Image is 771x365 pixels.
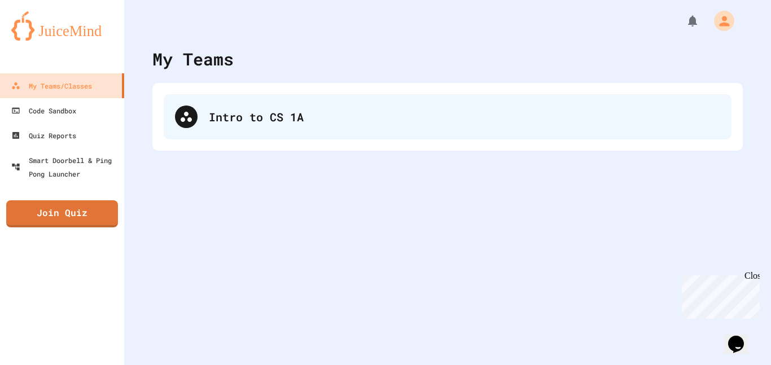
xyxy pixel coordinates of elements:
[11,129,76,142] div: Quiz Reports
[11,104,76,117] div: Code Sandbox
[5,5,78,72] div: Chat with us now!Close
[164,94,731,139] div: Intro to CS 1A
[724,320,760,354] iframe: chat widget
[665,11,702,30] div: My Notifications
[11,153,120,181] div: Smart Doorbell & Ping Pong Launcher
[152,46,234,72] div: My Teams
[702,8,737,34] div: My Account
[11,79,92,93] div: My Teams/Classes
[677,271,760,319] iframe: chat widget
[11,11,113,41] img: logo-orange.svg
[209,108,720,125] div: Intro to CS 1A
[6,200,118,227] a: Join Quiz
